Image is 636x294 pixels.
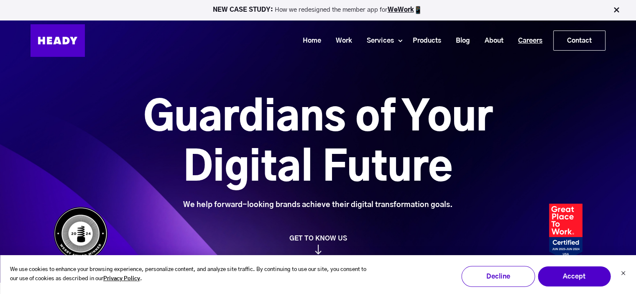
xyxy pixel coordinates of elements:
img: Heady_Logo_Web-01 (1) [31,24,85,57]
img: Heady_WebbyAward_Winner-4 [54,207,108,261]
a: WeWork [388,7,414,13]
p: We use cookies to enhance your browsing experience, personalize content, and analyze site traffic... [10,265,372,284]
strong: NEW CASE STUDY: [213,7,275,13]
button: Dismiss cookie banner [621,270,626,279]
a: Products [402,33,445,49]
img: Heady_2023_Certification_Badge [549,204,582,261]
a: Services [356,33,398,49]
h1: Guardians of Your Digital Future [97,93,539,194]
a: Blog [445,33,474,49]
a: Work [325,33,356,49]
div: Navigation Menu [93,31,605,51]
div: We help forward-looking brands achieve their digital transformation goals. [97,200,539,210]
a: Home [292,33,325,49]
img: Close Bar [612,6,621,14]
p: How we redesigned the member app for [4,6,632,14]
button: Decline [461,266,535,287]
a: Careers [508,33,547,49]
a: GET TO KNOW US [49,234,587,254]
a: Privacy Policy [103,274,140,284]
a: About [474,33,508,49]
a: Contact [554,31,605,50]
img: arrow_down [315,245,322,254]
img: app emoji [414,6,422,14]
button: Accept [537,266,611,287]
